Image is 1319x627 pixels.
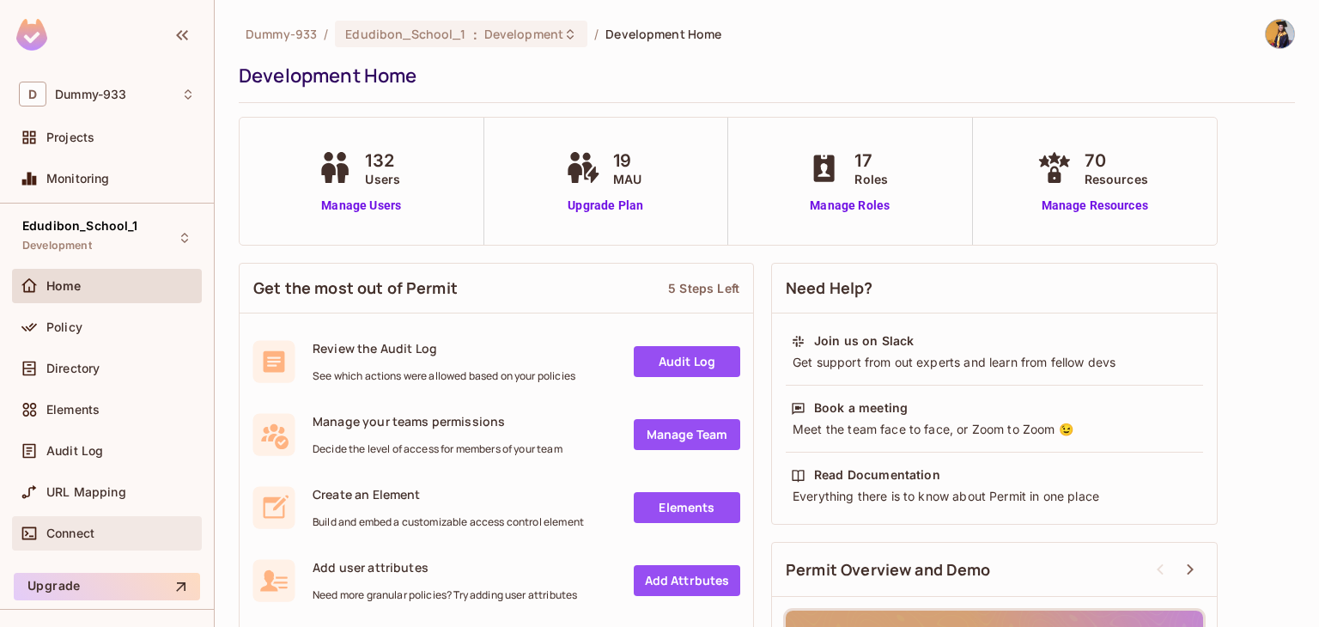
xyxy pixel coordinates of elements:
span: Development [22,239,92,253]
span: Need more granular policies? Try adding user attributes [313,588,577,602]
li: / [324,26,328,42]
span: Build and embed a customizable access control element [313,515,584,529]
img: SReyMgAAAABJRU5ErkJggg== [16,19,47,51]
span: Connect [46,527,94,540]
a: Manage Team [634,419,740,450]
span: Resources [1085,170,1148,188]
div: 5 Steps Left [668,280,739,296]
div: Book a meeting [814,399,908,417]
span: Add user attributes [313,559,577,575]
span: Development [484,26,563,42]
span: Get the most out of Permit [253,277,458,299]
div: Join us on Slack [814,332,914,350]
span: the active workspace [246,26,317,42]
button: Upgrade [14,573,200,600]
span: Manage your teams permissions [313,413,562,429]
span: Audit Log [46,444,103,458]
div: Everything there is to know about Permit in one place [791,488,1198,505]
span: 17 [854,148,888,173]
span: : [472,27,478,41]
span: 70 [1085,148,1148,173]
span: Roles [854,170,888,188]
span: Edudibon_School_1 [22,219,138,233]
img: Kajal Verma [1266,20,1294,48]
span: MAU [613,170,641,188]
span: Home [46,279,82,293]
a: Manage Resources [1033,197,1157,215]
span: Policy [46,320,82,334]
div: Get support from out experts and learn from fellow devs [791,354,1198,371]
span: Create an Element [313,486,584,502]
a: Manage Users [313,197,409,215]
span: Monitoring [46,172,110,186]
span: Review the Audit Log [313,340,575,356]
div: Meet the team face to face, or Zoom to Zoom 😉 [791,421,1198,438]
div: Read Documentation [814,466,940,484]
span: Need Help? [786,277,873,299]
span: Edudibon_School_1 [345,26,465,42]
span: D [19,82,46,107]
span: Projects [46,131,94,144]
span: See which actions were allowed based on your policies [313,369,575,383]
div: Development Home [239,63,1286,88]
li: / [594,26,599,42]
span: Development Home [605,26,721,42]
span: Decide the level of access for members of your team [313,442,562,456]
a: Upgrade Plan [562,197,650,215]
a: Add Attrbutes [634,565,740,596]
span: Directory [46,362,100,375]
span: Permit Overview and Demo [786,559,991,581]
span: 132 [365,148,400,173]
span: URL Mapping [46,485,126,499]
span: Elements [46,403,100,417]
a: Elements [634,492,740,523]
a: Manage Roles [803,197,897,215]
a: Audit Log [634,346,740,377]
span: Workspace: Dummy-933 [55,88,126,101]
span: Users [365,170,400,188]
span: 19 [613,148,641,173]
